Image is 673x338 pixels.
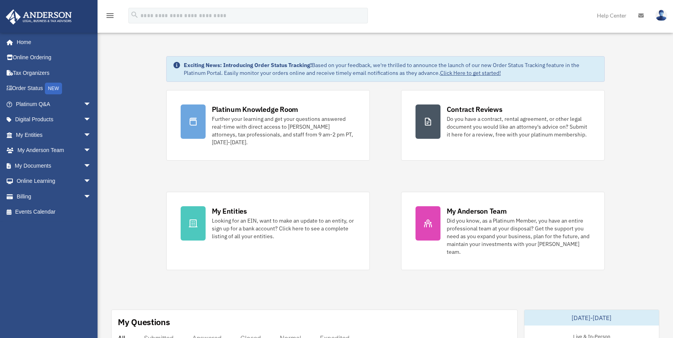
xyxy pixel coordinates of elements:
a: Platinum Knowledge Room Further your learning and get your questions answered real-time with dire... [166,90,370,161]
div: Platinum Knowledge Room [212,104,298,114]
div: [DATE]-[DATE] [524,310,659,326]
span: arrow_drop_down [83,96,99,112]
a: Events Calendar [5,204,103,220]
span: arrow_drop_down [83,158,99,174]
div: My Anderson Team [447,206,507,216]
div: Further your learning and get your questions answered real-time with direct access to [PERSON_NAM... [212,115,355,146]
a: My Entitiesarrow_drop_down [5,127,103,143]
a: Order StatusNEW [5,81,103,97]
a: Click Here to get started! [440,69,501,76]
div: My Questions [118,316,170,328]
div: Did you know, as a Platinum Member, you have an entire professional team at your disposal? Get th... [447,217,590,256]
div: Looking for an EIN, want to make an update to an entity, or sign up for a bank account? Click her... [212,217,355,240]
div: Based on your feedback, we're thrilled to announce the launch of our new Order Status Tracking fe... [184,61,598,77]
span: arrow_drop_down [83,189,99,205]
a: Billingarrow_drop_down [5,189,103,204]
a: My Entities Looking for an EIN, want to make an update to an entity, or sign up for a bank accoun... [166,192,370,270]
a: Digital Productsarrow_drop_down [5,112,103,127]
a: My Anderson Teamarrow_drop_down [5,143,103,158]
i: search [130,11,139,19]
img: Anderson Advisors Platinum Portal [4,9,74,25]
a: Online Learningarrow_drop_down [5,173,103,189]
strong: Exciting News: Introducing Order Status Tracking! [184,62,312,69]
a: Tax Organizers [5,65,103,81]
a: Contract Reviews Do you have a contract, rental agreement, or other legal document you would like... [401,90,605,161]
a: Home [5,34,99,50]
a: My Anderson Team Did you know, as a Platinum Member, you have an entire professional team at your... [401,192,605,270]
span: arrow_drop_down [83,112,99,128]
span: arrow_drop_down [83,173,99,189]
img: User Pic [655,10,667,21]
span: arrow_drop_down [83,143,99,159]
i: menu [105,11,115,20]
a: My Documentsarrow_drop_down [5,158,103,173]
div: Do you have a contract, rental agreement, or other legal document you would like an attorney's ad... [447,115,590,138]
div: Contract Reviews [447,104,503,114]
a: menu [105,14,115,20]
a: Platinum Q&Aarrow_drop_down [5,96,103,112]
div: My Entities [212,206,247,216]
div: NEW [45,83,62,94]
span: arrow_drop_down [83,127,99,143]
a: Online Ordering [5,50,103,65]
